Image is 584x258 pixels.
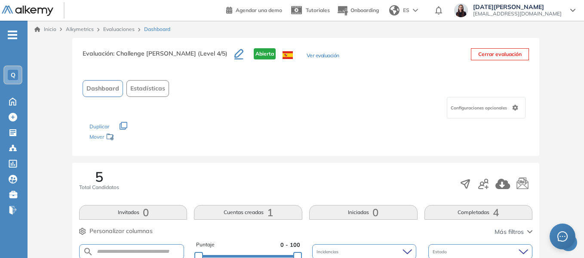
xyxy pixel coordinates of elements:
[389,5,400,16] img: world
[194,205,302,220] button: Cuentas creadas1
[306,7,330,13] span: Tutoriales
[280,241,300,249] span: 0 - 100
[557,231,568,242] span: message
[451,105,509,111] span: Configuraciones opcionales
[66,26,94,32] span: Alkymetrics
[103,26,135,32] a: Evaluaciones
[11,71,15,78] span: Q
[447,97,526,118] div: Configuraciones opcionales
[2,6,53,16] img: Logo
[473,10,562,17] span: [EMAIL_ADDRESS][DOMAIN_NAME]
[236,7,282,13] span: Agendar una demo
[83,80,123,97] button: Dashboard
[34,25,56,33] a: Inicio
[95,170,103,183] span: 5
[144,25,170,33] span: Dashboard
[350,7,379,13] span: Onboarding
[226,4,282,15] a: Agendar una demo
[473,3,562,10] span: [DATE][PERSON_NAME]
[283,51,293,59] img: ESP
[471,48,529,60] button: Cerrar evaluación
[424,205,533,220] button: Completadas4
[130,84,165,93] span: Estadísticas
[403,6,409,14] span: ES
[495,227,524,236] span: Más filtros
[89,123,109,130] span: Duplicar
[126,80,169,97] button: Estadísticas
[495,227,532,236] button: Más filtros
[433,249,449,255] span: Estado
[79,183,119,191] span: Total Candidatos
[309,205,418,220] button: Iniciadas0
[317,249,340,255] span: Incidencias
[89,227,153,236] span: Personalizar columnas
[79,227,153,236] button: Personalizar columnas
[8,34,17,36] i: -
[89,130,175,146] div: Mover
[113,50,227,57] span: : Challenge [PERSON_NAME] (Level 4/5)
[86,84,119,93] span: Dashboard
[196,241,215,249] span: Puntaje
[83,48,234,66] h3: Evaluación
[413,9,418,12] img: arrow
[254,48,276,59] span: Abierta
[79,205,187,220] button: Invitados0
[337,1,379,20] button: Onboarding
[83,246,93,257] img: SEARCH_ALT
[307,52,339,61] button: Ver evaluación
